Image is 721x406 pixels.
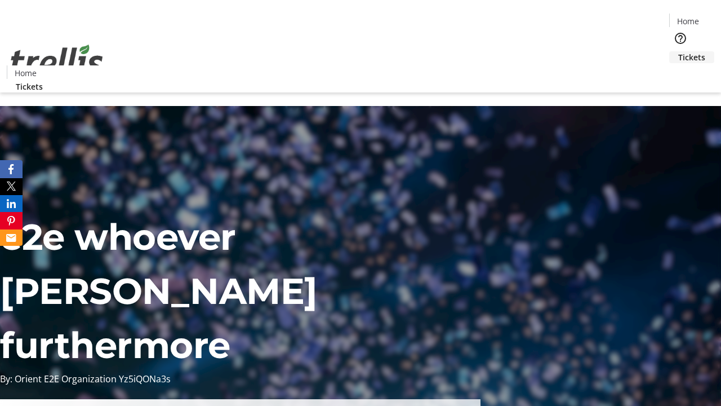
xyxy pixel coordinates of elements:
[678,51,705,63] span: Tickets
[670,15,706,27] a: Home
[7,81,52,92] a: Tickets
[669,51,714,63] a: Tickets
[669,63,692,86] button: Cart
[7,67,43,79] a: Home
[7,32,107,89] img: Orient E2E Organization Yz5iQONa3s's Logo
[677,15,699,27] span: Home
[15,67,37,79] span: Home
[16,81,43,92] span: Tickets
[669,27,692,50] button: Help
